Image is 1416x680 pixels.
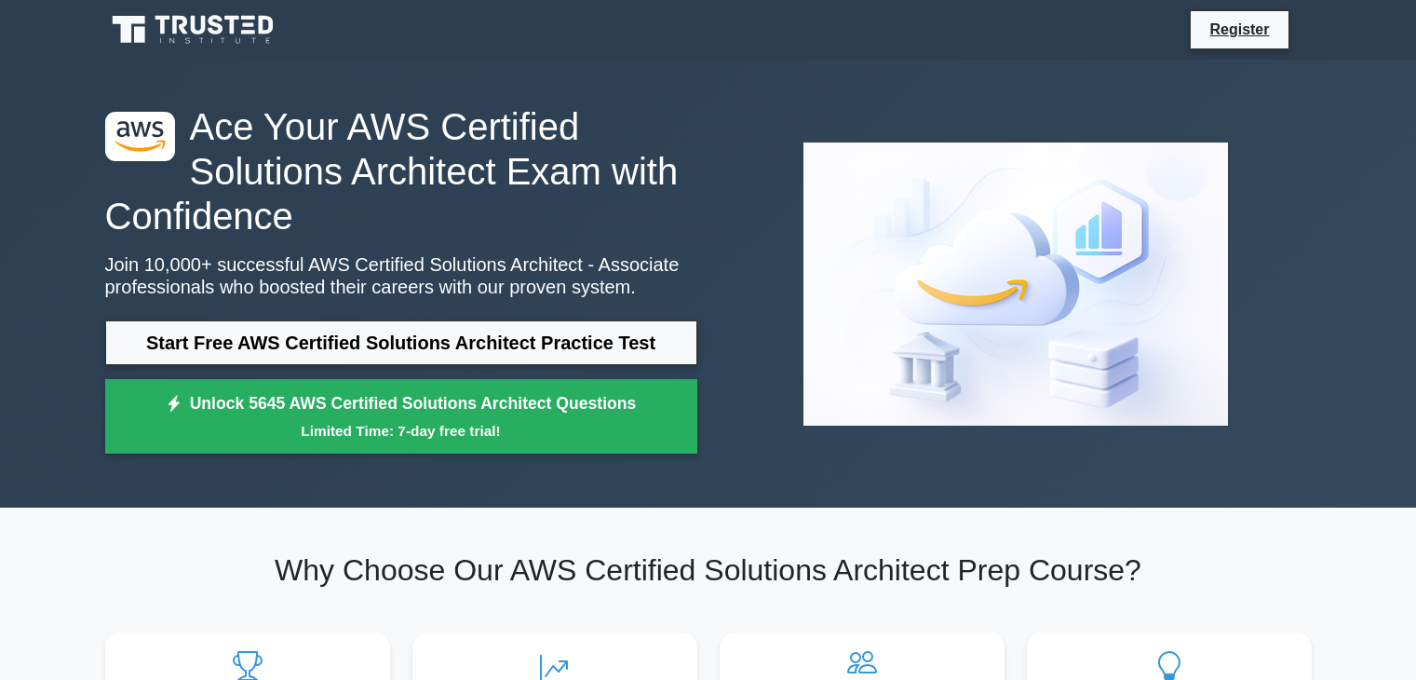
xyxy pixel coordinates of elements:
[105,379,697,454] a: Unlock 5645 AWS Certified Solutions Architect QuestionsLimited Time: 7-day free trial!
[1198,18,1280,41] a: Register
[105,320,697,365] a: Start Free AWS Certified Solutions Architect Practice Test
[105,253,697,298] p: Join 10,000+ successful AWS Certified Solutions Architect - Associate professionals who boosted t...
[789,128,1243,441] img: AWS Certified Solutions Architect - Associate Preview
[128,420,674,442] small: Limited Time: 7-day free trial!
[105,104,697,238] h1: Ace Your AWS Certified Solutions Architect Exam with Confidence
[105,552,1312,588] h2: Why Choose Our AWS Certified Solutions Architect Prep Course?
